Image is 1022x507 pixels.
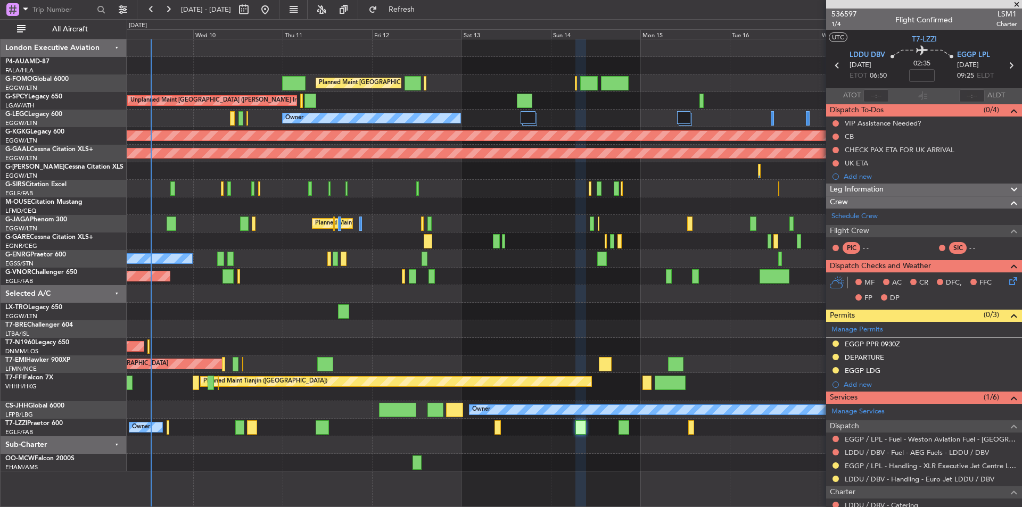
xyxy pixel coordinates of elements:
[5,411,33,419] a: LFPB/LBG
[845,435,1017,444] a: EGGP / LPL - Fuel - Weston Aviation Fuel - [GEOGRAPHIC_DATA] Aviation - EGGP / LPL
[863,89,889,102] input: --:--
[5,428,33,436] a: EGLF/FAB
[863,243,887,253] div: - -
[5,199,83,205] a: M-OUSECitation Mustang
[5,119,37,127] a: EGGW/LTN
[319,75,487,91] div: Planned Maint [GEOGRAPHIC_DATA] ([GEOGRAPHIC_DATA])
[912,34,937,45] span: T7-LZZI
[969,243,993,253] div: - -
[5,217,67,223] a: G-JAGAPhenom 300
[843,90,861,101] span: ATOT
[957,60,979,71] span: [DATE]
[315,215,483,231] div: Planned Maint [GEOGRAPHIC_DATA] ([GEOGRAPHIC_DATA])
[285,110,303,126] div: Owner
[5,154,37,162] a: EGGW/LTN
[829,32,847,42] button: UTC
[5,357,70,363] a: T7-EMIHawker 900XP
[5,322,73,328] a: T7-BREChallenger 604
[5,172,37,180] a: EGGW/LTN
[913,59,930,69] span: 02:35
[845,366,880,375] div: EGGP LDG
[845,339,900,348] div: EGGP PPR 0930Z
[5,455,35,462] span: OO-MCW
[5,164,64,170] span: G-[PERSON_NAME]
[895,14,953,26] div: Flight Confirmed
[830,184,884,196] span: Leg Information
[5,463,38,471] a: EHAM/AMS
[5,269,31,276] span: G-VNOR
[984,104,999,115] span: (0/4)
[28,26,112,33] span: All Aircraft
[5,347,38,355] a: DNMM/LOS
[5,304,28,311] span: LX-TRO
[996,9,1017,20] span: LSM1
[843,242,860,254] div: PIC
[5,59,50,65] a: P4-AUAMD-87
[5,181,67,188] a: G-SIRSCitation Excel
[5,217,30,223] span: G-JAGA
[5,269,77,276] a: G-VNORChallenger 650
[461,29,551,39] div: Sat 13
[5,403,64,409] a: CS-JHHGlobal 6000
[984,309,999,320] span: (0/3)
[5,339,69,346] a: T7-N1960Legacy 650
[864,293,872,304] span: FP
[977,71,994,81] span: ELDT
[5,225,37,232] a: EGGW/LTN
[5,111,62,118] a: G-LEGCLegacy 600
[5,330,29,338] a: LTBA/ISL
[820,29,909,39] div: Wed 17
[996,20,1017,29] span: Charter
[919,278,928,288] span: CR
[5,234,93,240] a: G-GARECessna Citation XLS+
[730,29,819,39] div: Tue 16
[283,29,372,39] div: Thu 11
[640,29,730,39] div: Mon 15
[831,325,883,335] a: Manage Permits
[845,461,1017,470] a: EGGP / LPL - Handling - XLR Executive Jet Centre Liverpool EGGP / LPL
[5,84,37,92] a: EGGW/LTN
[5,420,63,427] a: T7-LZZIPraetor 600
[844,380,1017,389] div: Add new
[987,90,1005,101] span: ALDT
[949,242,967,254] div: SIC
[5,242,37,250] a: EGNR/CEG
[5,322,27,328] span: T7-BRE
[130,93,303,109] div: Unplanned Maint [GEOGRAPHIC_DATA] ([PERSON_NAME] Intl)
[892,278,902,288] span: AC
[5,94,28,100] span: G-SPCY
[830,196,848,209] span: Crew
[5,383,37,390] a: VHHH/HKG
[5,277,33,285] a: EGLF/FAB
[380,6,424,13] span: Refresh
[5,375,53,381] a: T7-FFIFalcon 7X
[5,76,69,82] a: G-FOMOGlobal 6000
[5,339,35,346] span: T7-N1960
[103,29,193,39] div: Tue 9
[845,475,994,484] a: LDDU / DBV - Handling - Euro Jet LDDU / DBV
[870,71,887,81] span: 06:50
[5,312,37,320] a: EGGW/LTN
[5,365,37,373] a: LFMN/NCE
[831,211,878,222] a: Schedule Crew
[845,119,921,128] div: VIP Assistance Needed?
[5,129,30,135] span: G-KGKG
[946,278,962,288] span: DFC,
[5,375,24,381] span: T7-FFI
[850,71,867,81] span: ETOT
[957,71,974,81] span: 09:25
[850,60,871,71] span: [DATE]
[5,252,30,258] span: G-ENRG
[364,1,427,18] button: Refresh
[5,403,28,409] span: CS-JHH
[5,252,66,258] a: G-ENRGPraetor 600
[32,2,94,18] input: Trip Number
[5,67,34,74] a: FALA/HLA
[850,50,885,61] span: LDDU DBV
[129,21,147,30] div: [DATE]
[5,111,28,118] span: G-LEGC
[5,94,62,100] a: G-SPCYLegacy 650
[890,293,900,304] span: DP
[830,486,855,498] span: Charter
[5,199,31,205] span: M-OUSE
